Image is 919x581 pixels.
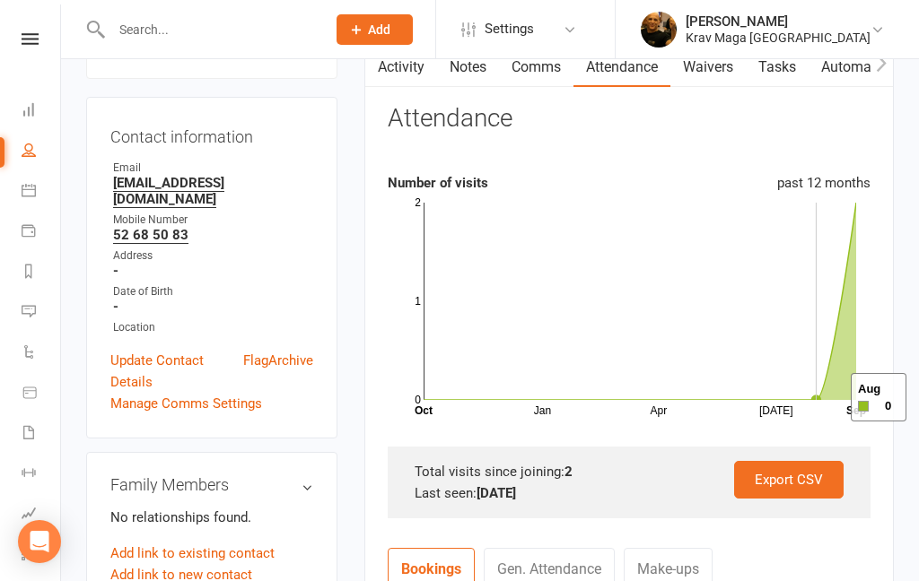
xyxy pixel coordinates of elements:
a: Manage Comms Settings [110,393,262,414]
strong: 2 [565,464,573,480]
a: Tasks [746,47,809,88]
input: Search... [106,17,313,42]
div: Date of Birth [113,283,313,300]
div: Location [113,319,313,336]
a: Assessments [22,495,62,535]
div: Last seen: [415,482,844,504]
a: Dashboard [22,91,62,132]
div: Mobile Number [113,212,313,229]
span: 002 gratis prøveuge +invite til fri class [101,8,311,60]
a: Attendance [573,47,670,88]
div: Total visits since joining: [415,461,844,482]
a: Automations [809,47,915,88]
a: Activity [365,47,437,88]
div: Open Intercom Messenger [18,520,61,563]
a: Waivers [670,47,746,88]
strong: - [113,263,313,279]
strong: Number of visits [388,175,488,191]
a: Flag [243,350,268,393]
strong: - [113,299,313,315]
strong: [DATE] [477,485,516,501]
span: Add [368,22,390,37]
div: Address [113,247,313,264]
div: [PERSON_NAME] [686,13,871,30]
a: Update Contact Details [110,350,243,393]
a: Archive [268,350,313,393]
a: Export CSV [734,461,844,499]
div: Email [113,160,313,177]
div: past 12 months [777,172,871,194]
a: Add link to existing contact [110,542,275,564]
a: People [22,132,62,172]
a: Reports [22,253,62,293]
a: Notes [437,47,499,88]
h3: Attendance [388,105,512,133]
h3: Contact information [110,121,313,146]
img: thumb_image1537003722.png [641,12,677,48]
button: Add [337,14,413,45]
a: Comms [499,47,573,88]
a: Product Sales [22,374,62,414]
p: No relationships found. [110,507,313,528]
span: Settings [485,9,534,49]
div: Krav Maga [GEOGRAPHIC_DATA] [686,30,871,46]
a: Calendar [22,172,62,212]
h3: Family Members [110,476,313,494]
a: Payments [22,212,62,253]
